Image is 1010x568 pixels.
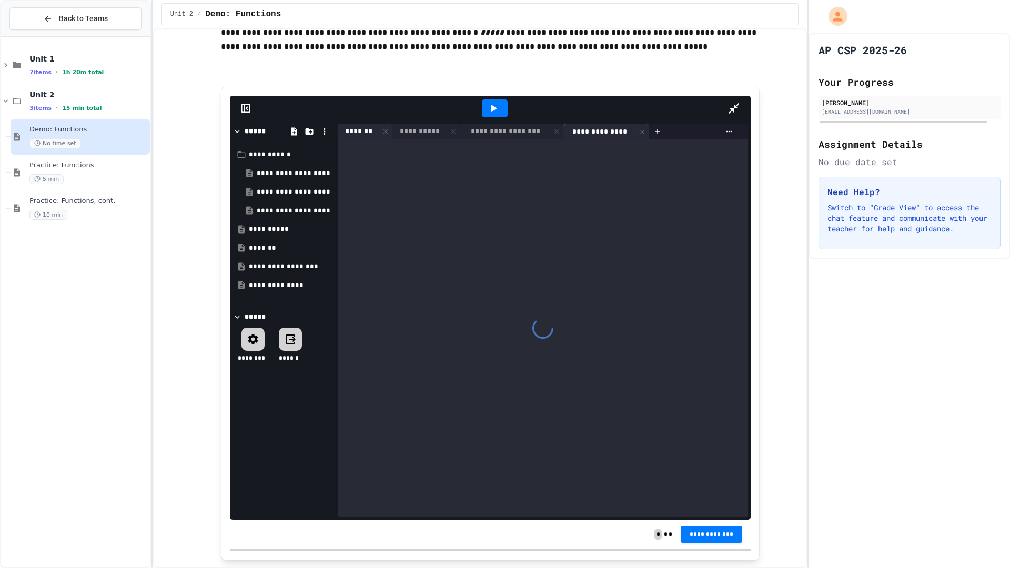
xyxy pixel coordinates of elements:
[29,54,148,64] span: Unit 1
[59,13,108,24] span: Back to Teams
[29,69,52,76] span: 7 items
[197,10,201,18] span: /
[819,156,1001,168] div: No due date set
[62,105,102,111] span: 15 min total
[817,4,850,28] div: My Account
[819,75,1001,89] h2: Your Progress
[29,125,148,134] span: Demo: Functions
[170,10,193,18] span: Unit 2
[29,197,148,206] span: Practice: Functions, cont.
[819,43,907,57] h1: AP CSP 2025-26
[205,8,281,21] span: Demo: Functions
[819,137,1001,151] h2: Assignment Details
[29,210,67,220] span: 10 min
[29,161,148,170] span: Practice: Functions
[29,174,64,184] span: 5 min
[29,138,81,148] span: No time set
[56,104,58,112] span: •
[29,90,148,99] span: Unit 2
[827,202,992,234] p: Switch to "Grade View" to access the chat feature and communicate with your teacher for help and ...
[9,7,142,30] button: Back to Teams
[62,69,104,76] span: 1h 20m total
[56,68,58,76] span: •
[29,105,52,111] span: 3 items
[822,108,997,116] div: [EMAIL_ADDRESS][DOMAIN_NAME]
[827,186,992,198] h3: Need Help?
[822,98,997,107] div: [PERSON_NAME]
